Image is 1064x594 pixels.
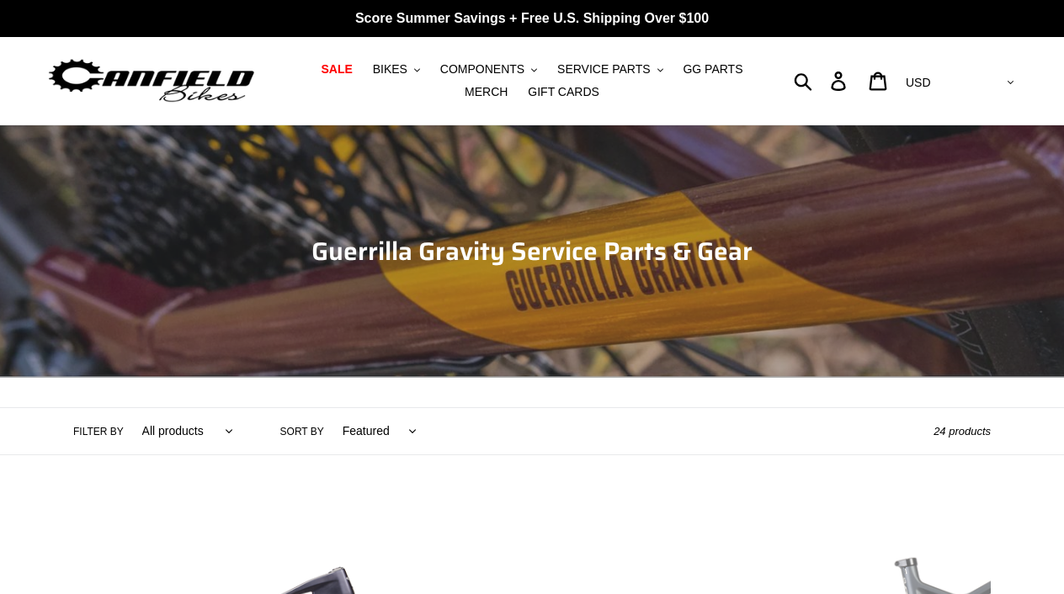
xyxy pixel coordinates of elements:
[528,85,599,99] span: GIFT CARDS
[440,62,524,77] span: COMPONENTS
[465,85,508,99] span: MERCH
[373,62,407,77] span: BIKES
[312,58,360,81] a: SALE
[46,55,257,108] img: Canfield Bikes
[519,81,608,103] a: GIFT CARDS
[557,62,650,77] span: SERVICE PARTS
[432,58,545,81] button: COMPONENTS
[674,58,751,81] a: GG PARTS
[73,424,124,439] label: Filter by
[456,81,516,103] a: MERCH
[364,58,428,81] button: BIKES
[934,425,991,438] span: 24 products
[549,58,671,81] button: SERVICE PARTS
[280,424,324,439] label: Sort by
[311,231,753,271] span: Guerrilla Gravity Service Parts & Gear
[683,62,742,77] span: GG PARTS
[321,62,352,77] span: SALE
